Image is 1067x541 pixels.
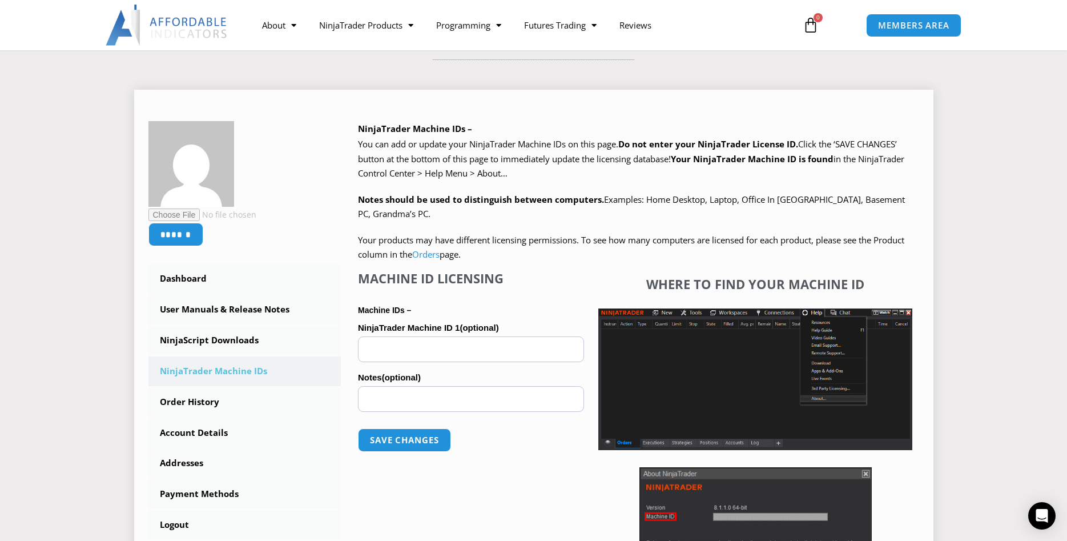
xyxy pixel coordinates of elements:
span: You can add or update your NinjaTrader Machine IDs on this page. [358,138,618,150]
h4: Machine ID Licensing [358,271,584,286]
img: Screenshot 2025-01-17 1155544 | Affordable Indicators – NinjaTrader [598,308,912,450]
label: Notes [358,369,584,386]
span: MEMBERS AREA [878,21,949,30]
span: Click the ‘SAVE CHANGES’ button at the bottom of this page to immediately update the licensing da... [358,138,904,179]
img: 8c717b790aa4db3f4d64288ae04af6d9c2960ae9195644d5b125a97410903cdc [148,121,234,207]
span: (optional) [382,372,421,382]
span: Your products may have different licensing permissions. To see how many computers are licensed fo... [358,234,904,261]
a: About [251,12,308,38]
a: NinjaScript Downloads [148,326,341,355]
img: LogoAI | Affordable Indicators – NinjaTrader [106,5,228,46]
a: Futures Trading [513,12,608,38]
a: Orders [412,249,440,260]
a: NinjaTrader Products [308,12,425,38]
strong: Your NinjaTrader Machine ID is found [671,153,834,165]
a: Order History [148,387,341,417]
button: Save changes [358,428,451,452]
a: Logout [148,510,341,540]
span: Examples: Home Desktop, Laptop, Office In [GEOGRAPHIC_DATA], Basement PC, Grandma’s PC. [358,194,905,220]
strong: Machine IDs – [358,306,411,315]
a: MEMBERS AREA [866,14,961,37]
nav: Menu [251,12,790,38]
a: Dashboard [148,264,341,294]
span: (optional) [460,323,498,332]
strong: Notes should be used to distinguish between computers. [358,194,604,205]
a: 0 [786,9,836,42]
nav: Account pages [148,264,341,540]
a: Account Details [148,418,341,448]
a: Addresses [148,448,341,478]
a: Payment Methods [148,479,341,509]
b: NinjaTrader Machine IDs – [358,123,472,134]
a: Reviews [608,12,663,38]
label: NinjaTrader Machine ID 1 [358,319,584,336]
b: Do not enter your NinjaTrader License ID. [618,138,798,150]
a: User Manuals & Release Notes [148,295,341,324]
div: Open Intercom Messenger [1028,502,1056,530]
a: Programming [425,12,513,38]
span: 0 [814,13,823,22]
a: NinjaTrader Machine IDs [148,356,341,386]
h4: Where to find your Machine ID [598,276,912,291]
